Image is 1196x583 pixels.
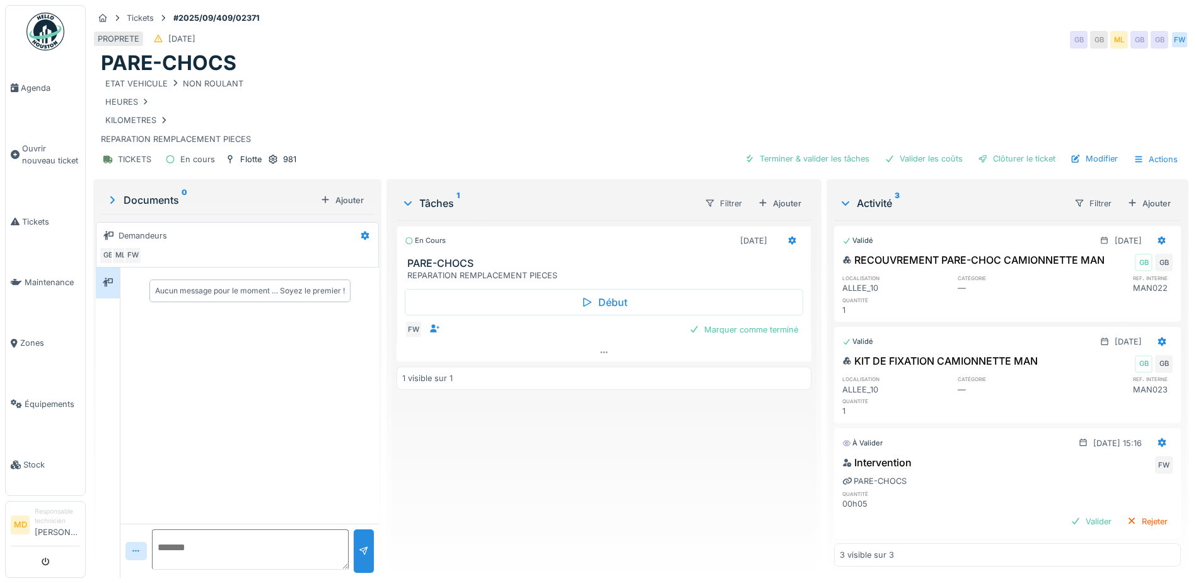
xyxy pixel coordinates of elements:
[180,153,215,165] div: En cours
[895,196,900,211] sup: 3
[1065,375,1173,383] h6: ref. interne
[1130,31,1148,49] div: GB
[1115,336,1142,348] div: [DATE]
[11,507,80,546] a: MD Responsable technicien[PERSON_NAME]
[1155,355,1173,373] div: GB
[958,274,1065,282] h6: catégorie
[842,296,949,304] h6: quantité
[105,78,243,90] div: ETAT VEHICULE NON ROULANT
[1122,195,1176,212] div: Ajouter
[6,118,85,191] a: Ouvrir nouveau ticket
[25,398,80,410] span: Équipements
[402,372,453,384] div: 1 visible sur 1
[958,282,1065,294] div: —
[958,375,1065,383] h6: catégorie
[1135,254,1152,271] div: GB
[842,282,949,294] div: ALLEE_10
[35,507,80,526] div: Responsable technicien
[98,33,139,45] div: PROPRETE
[105,114,169,126] div: KILOMETRES
[26,13,64,50] img: Badge_color-CXgf-gQk.svg
[842,353,1038,368] div: KIT DE FIXATION CAMIONNETTE MAN
[23,459,80,471] span: Stock
[842,304,949,316] div: 1
[6,252,85,312] a: Maintenance
[101,76,1181,146] div: REPARATION REMPLACEMENT PIECES
[105,96,151,108] div: HEURES
[740,235,767,247] div: [DATE]
[99,247,117,264] div: GB
[315,192,369,209] div: Ajouter
[1110,31,1128,49] div: ML
[842,455,912,470] div: Intervention
[168,33,195,45] div: [DATE]
[101,51,236,75] h1: PARE-CHOCS
[1065,282,1173,294] div: MAN022
[1171,31,1188,49] div: FW
[842,397,949,405] h6: quantité
[127,12,154,24] div: Tickets
[842,405,949,417] div: 1
[6,374,85,434] a: Équipements
[22,216,80,228] span: Tickets
[1135,355,1152,373] div: GB
[11,515,30,534] li: MD
[6,191,85,252] a: Tickets
[1128,150,1183,168] div: Actions
[1090,31,1108,49] div: GB
[973,150,1060,167] div: Clôturer le ticket
[25,276,80,288] span: Maintenance
[118,153,151,165] div: TICKETS
[842,498,949,510] div: 00h05
[1065,150,1123,167] div: Modifier
[740,150,874,167] div: Terminer & valider les tâches
[684,321,803,338] div: Marquer comme terminé
[880,150,968,167] div: Valider les coûts
[407,257,806,269] h3: PARE-CHOCS
[106,192,315,208] div: Documents
[1122,513,1173,530] div: Rejeter
[699,194,748,213] div: Filtrer
[1155,254,1173,271] div: GB
[405,235,446,246] div: En cours
[842,490,949,498] h6: quantité
[1151,31,1168,49] div: GB
[119,230,167,242] div: Demandeurs
[22,143,80,167] span: Ouvrir nouveau ticket
[283,153,296,165] div: 981
[405,321,422,338] div: FW
[402,196,694,211] div: Tâches
[1093,437,1142,449] div: [DATE] 15:16
[6,313,85,374] a: Zones
[842,384,949,396] div: ALLEE_10
[1065,384,1173,396] div: MAN023
[407,269,806,281] div: REPARATION REMPLACEMENT PIECES
[1115,235,1142,247] div: [DATE]
[842,336,873,347] div: Validé
[124,247,142,264] div: FW
[1069,194,1117,213] div: Filtrer
[1070,31,1088,49] div: GB
[21,82,80,94] span: Agenda
[842,475,907,487] div: PARE-CHOCS
[35,507,80,543] li: [PERSON_NAME]
[182,192,187,208] sup: 0
[405,289,803,315] div: Début
[842,235,873,246] div: Validé
[456,196,460,211] sup: 1
[840,549,894,561] div: 3 visible sur 3
[1065,513,1117,530] div: Valider
[240,153,262,165] div: Flotte
[842,438,883,449] div: À valider
[753,195,806,212] div: Ajouter
[6,57,85,118] a: Agenda
[842,375,949,383] h6: localisation
[20,337,80,349] span: Zones
[1155,456,1173,474] div: FW
[839,196,1064,211] div: Activité
[155,285,345,297] div: Aucun message pour le moment … Soyez le premier !
[842,274,949,282] h6: localisation
[1065,274,1173,282] h6: ref. interne
[6,435,85,495] a: Stock
[842,252,1105,268] div: RECOUVREMENT PARE-CHOC CAMIONNETTE MAN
